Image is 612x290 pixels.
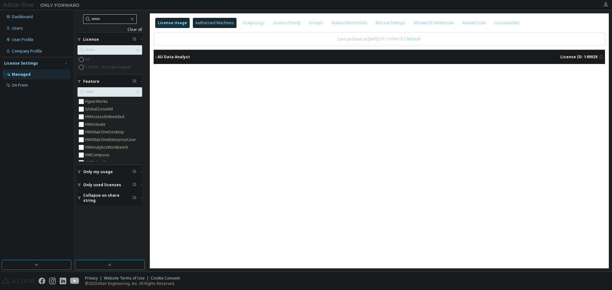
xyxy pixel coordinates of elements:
label: HWActivate [85,121,107,128]
label: HWEmbedBasic [85,159,115,166]
div: Named User [463,20,486,25]
a: Refresh [407,36,421,42]
div: Borrow Settings [376,20,405,25]
a: Clear all [77,27,142,32]
label: HWCompose [85,151,111,159]
div: Last updated at: [DATE] 01:19 PM CDT [154,32,605,46]
div: Users [12,26,23,31]
span: Clear filter [133,79,136,84]
label: HWAltairOneEnterpriseUser [85,136,137,144]
span: License ID: 149929 [560,54,597,60]
label: 149929 - AU Data Analyst [85,63,132,71]
div: License Usage [158,20,187,25]
div: Company Profile [12,49,42,54]
label: HyperWorks [85,98,109,105]
div: Website Terms of Use [104,276,151,281]
span: Clear filter [133,37,136,42]
div: Allowed IP Addresses [414,20,454,25]
img: altair_logo.svg [2,278,35,284]
div: Cookie Consent [151,276,184,281]
button: License [77,32,142,46]
div: Managed [12,72,31,77]
img: Altair One [3,2,83,8]
div: Privacy [85,276,104,281]
span: Clear filter [133,182,136,187]
button: Collapse on share string [77,191,142,205]
button: Only my usage [77,165,142,179]
div: User Profile [12,37,33,42]
label: HWAnalyticsWorkbench [85,144,129,151]
span: Clear filter [133,169,136,174]
div: Authorized Machines [195,20,234,25]
button: Only used licenses [77,178,142,192]
div: Dashboard [12,14,33,19]
span: Feature [83,79,99,84]
span: License [83,37,99,42]
div: License Settings [4,61,38,66]
div: Usage Logs [242,20,265,25]
button: Feature [77,74,142,88]
button: AU Data AnalystLicense ID: 149929 [154,50,605,64]
div: License Priority [273,20,301,25]
div: Feature Restrictions [331,20,368,25]
span: Only my usage [83,169,113,174]
label: HWAltairOneDesktop [85,128,125,136]
span: Clear filter [133,195,136,201]
label: HWAccessEmbedded [85,113,126,121]
img: facebook.svg [39,278,45,284]
div: Groups [309,20,323,25]
label: All [85,56,91,63]
div: Consumables [494,20,520,25]
span: Only used licenses [83,182,121,187]
img: instagram.svg [49,278,56,284]
div: On Prem [12,83,28,88]
span: Collapse on share string [83,193,133,203]
img: linkedin.svg [60,278,66,284]
div: AU Data Analyst [157,54,190,60]
p: © 2025 Altair Engineering, Inc. All Rights Reserved. [85,281,184,286]
label: GlobalZoneAM [85,105,114,113]
img: youtube.svg [70,278,79,284]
